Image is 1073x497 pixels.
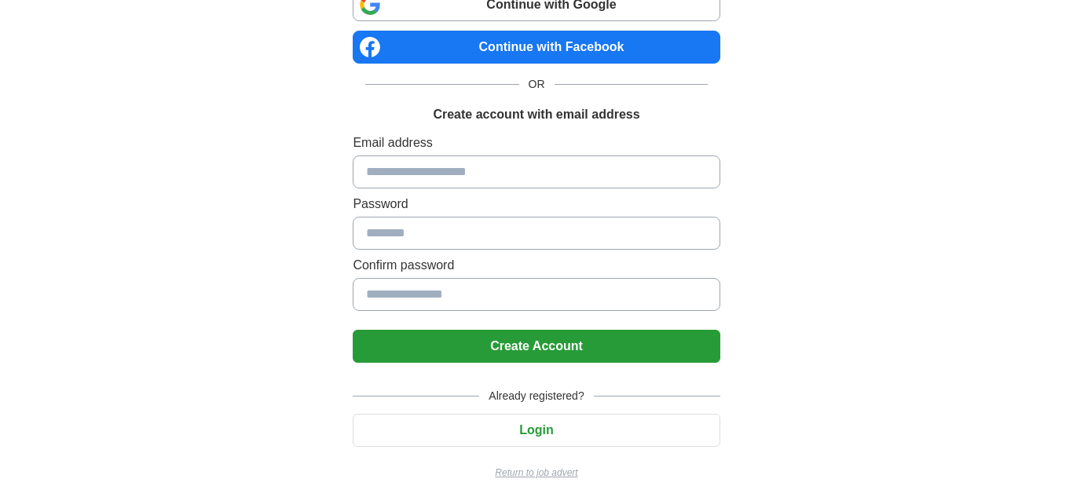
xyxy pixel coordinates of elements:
[433,105,639,124] h1: Create account with email address
[353,330,720,363] button: Create Account
[353,466,720,480] a: Return to job advert
[353,414,720,447] button: Login
[479,388,593,404] span: Already registered?
[353,133,720,152] label: Email address
[353,423,720,437] a: Login
[519,76,555,93] span: OR
[353,256,720,275] label: Confirm password
[353,195,720,214] label: Password
[353,31,720,64] a: Continue with Facebook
